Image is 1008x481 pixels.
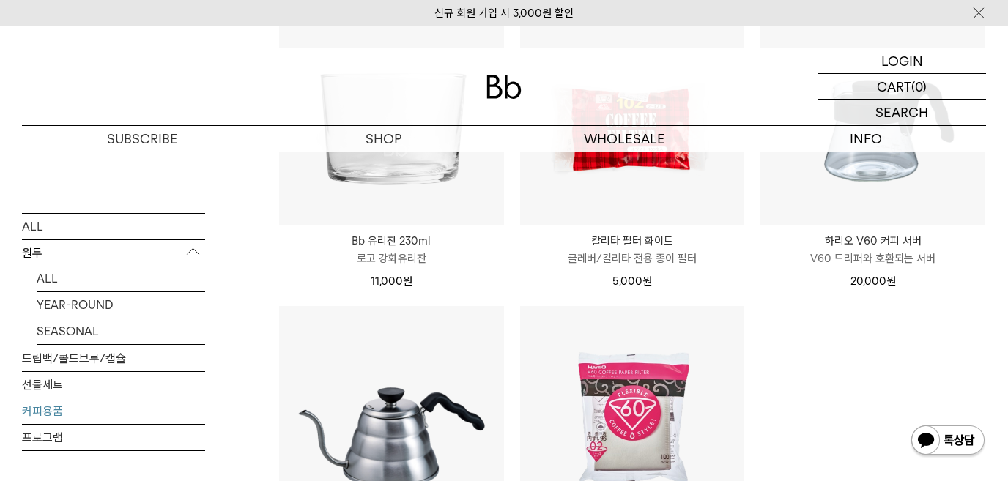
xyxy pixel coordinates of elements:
[371,275,412,288] span: 11,000
[22,371,205,397] a: 선물세트
[818,74,986,100] a: CART (0)
[504,126,745,152] p: WHOLESALE
[37,291,205,317] a: YEAR-ROUND
[520,250,745,267] p: 클레버/칼리타 전용 종이 필터
[886,275,896,288] span: 원
[279,250,504,267] p: 로고 강화유리잔
[881,48,923,73] p: LOGIN
[911,74,927,99] p: (0)
[434,7,574,20] a: 신규 회원 가입 시 3,000원 할인
[642,275,652,288] span: 원
[520,232,745,267] a: 칼리타 필터 화이트 클레버/칼리타 전용 종이 필터
[37,265,205,291] a: ALL
[279,232,504,267] a: Bb 유리잔 230ml 로고 강화유리잔
[910,424,986,459] img: 카카오톡 채널 1:1 채팅 버튼
[850,275,896,288] span: 20,000
[520,232,745,250] p: 칼리타 필터 화이트
[875,100,928,125] p: SEARCH
[37,318,205,343] a: SEASONAL
[403,275,412,288] span: 원
[279,232,504,250] p: Bb 유리잔 230ml
[745,126,986,152] p: INFO
[263,126,504,152] a: SHOP
[760,250,985,267] p: V60 드리퍼와 호환되는 서버
[22,398,205,423] a: 커피용품
[760,232,985,250] p: 하리오 V60 커피 서버
[22,345,205,370] a: 드립백/콜드브루/캡슐
[760,232,985,267] a: 하리오 V60 커피 서버 V60 드리퍼와 호환되는 서버
[22,239,205,266] p: 원두
[22,213,205,239] a: ALL
[486,75,522,99] img: 로고
[612,275,652,288] span: 5,000
[22,424,205,450] a: 프로그램
[877,74,911,99] p: CART
[818,48,986,74] a: LOGIN
[22,126,263,152] a: SUBSCRIBE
